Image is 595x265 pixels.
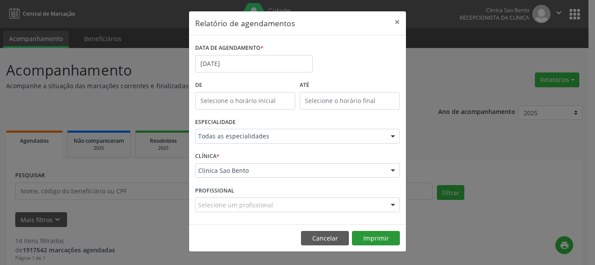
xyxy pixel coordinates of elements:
[198,200,273,210] span: Selecione um profissional
[195,116,236,129] label: ESPECIALIDADE
[195,41,264,55] label: DATA DE AGENDAMENTO
[195,150,220,163] label: CLÍNICA
[195,92,295,110] input: Selecione o horário inicial
[352,231,400,246] button: Imprimir
[301,231,349,246] button: Cancelar
[300,79,400,92] label: ATÉ
[389,11,406,33] button: Close
[300,92,400,110] input: Selecione o horário final
[195,55,313,72] input: Selecione uma data ou intervalo
[195,17,295,29] h5: Relatório de agendamentos
[195,184,234,197] label: PROFISSIONAL
[195,79,295,92] label: De
[198,166,382,175] span: Clinica Sao Bento
[198,132,382,141] span: Todas as especialidades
